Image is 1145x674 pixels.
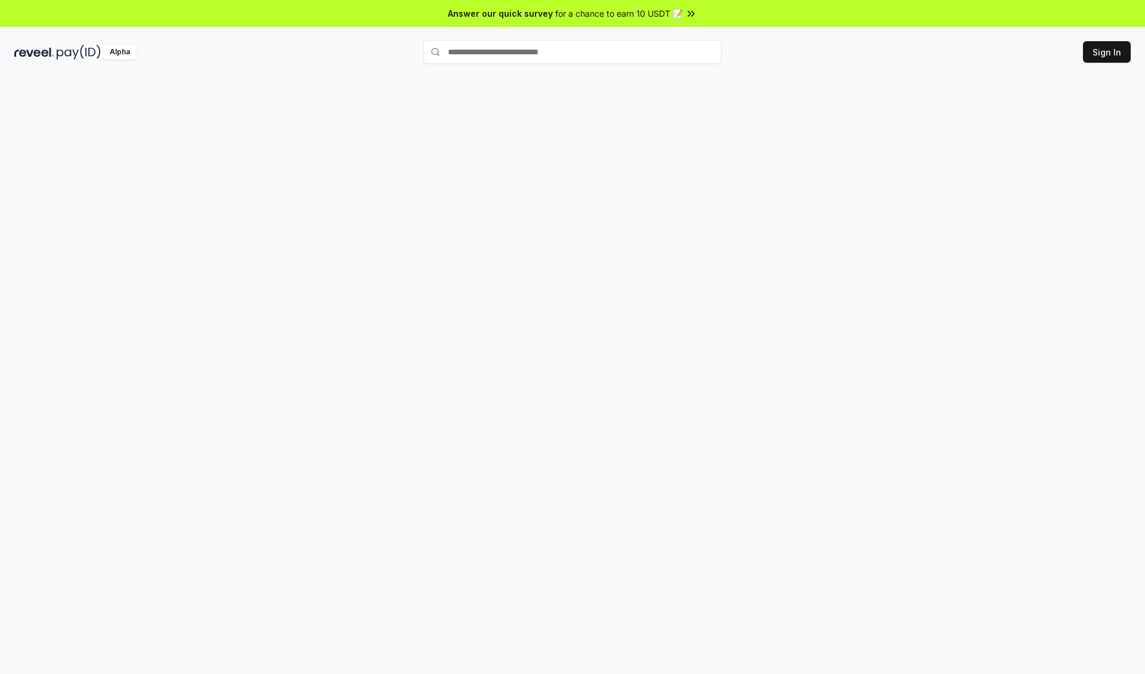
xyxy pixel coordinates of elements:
span: for a chance to earn 10 USDT 📝 [555,7,683,20]
button: Sign In [1083,41,1131,63]
span: Answer our quick survey [448,7,553,20]
img: pay_id [57,45,101,60]
div: Alpha [103,45,137,60]
img: reveel_dark [14,45,54,60]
